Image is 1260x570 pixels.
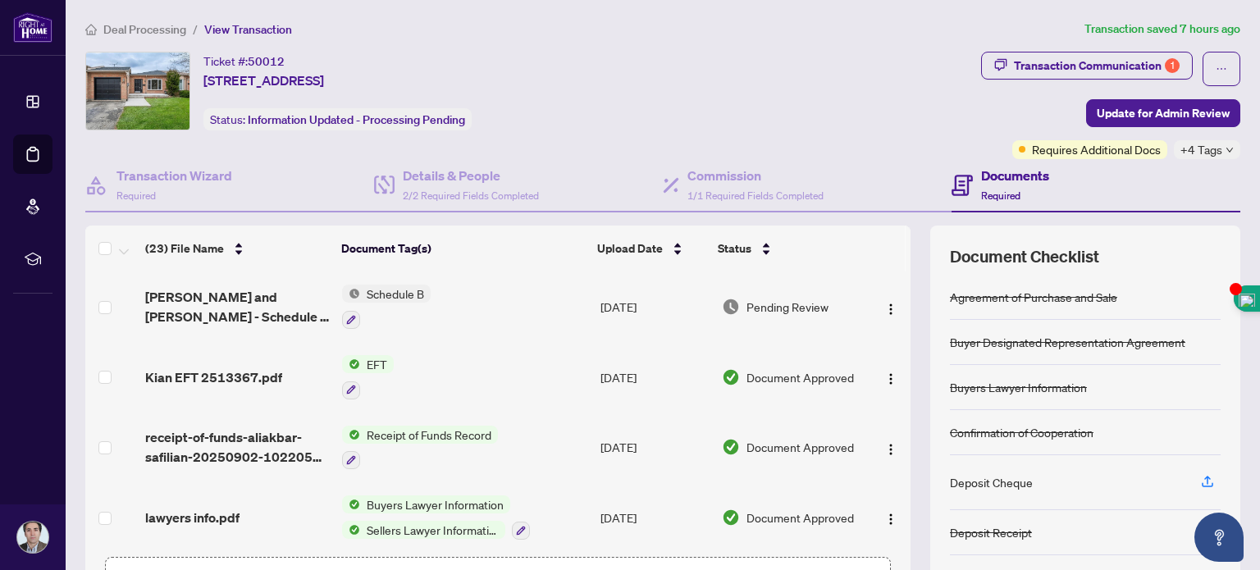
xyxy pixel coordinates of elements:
[360,285,431,303] span: Schedule B
[342,426,360,444] img: Status Icon
[86,52,189,130] img: IMG-40749689_1.jpg
[594,342,715,413] td: [DATE]
[145,367,282,387] span: Kian EFT 2513367.pdf
[884,372,897,385] img: Logo
[746,298,829,316] span: Pending Review
[403,166,539,185] h4: Details & People
[1084,20,1240,39] article: Transaction saved 7 hours ago
[597,239,663,258] span: Upload Date
[342,521,360,539] img: Status Icon
[722,508,740,527] img: Document Status
[335,226,590,271] th: Document Tag(s)
[878,364,904,390] button: Logo
[360,521,505,539] span: Sellers Lawyer Information
[360,355,394,373] span: EFT
[687,166,824,185] h4: Commission
[594,482,715,553] td: [DATE]
[746,438,854,456] span: Document Approved
[248,112,465,127] span: Information Updated - Processing Pending
[884,303,897,316] img: Logo
[878,294,904,320] button: Logo
[17,522,48,553] img: Profile Icon
[203,52,285,71] div: Ticket #:
[950,423,1093,441] div: Confirmation of Cooperation
[1216,63,1227,75] span: ellipsis
[342,495,360,513] img: Status Icon
[878,434,904,460] button: Logo
[981,189,1020,202] span: Required
[950,473,1033,491] div: Deposit Cheque
[591,226,711,271] th: Upload Date
[722,298,740,316] img: Document Status
[342,426,498,470] button: Status IconReceipt of Funds Record
[981,166,1049,185] h4: Documents
[711,226,863,271] th: Status
[1032,140,1161,158] span: Requires Additional Docs
[116,166,232,185] h4: Transaction Wizard
[1014,52,1180,79] div: Transaction Communication
[1165,58,1180,73] div: 1
[342,355,360,373] img: Status Icon
[1180,140,1222,159] span: +4 Tags
[342,495,530,540] button: Status IconBuyers Lawyer InformationStatus IconSellers Lawyer Information
[594,413,715,483] td: [DATE]
[1086,99,1240,127] button: Update for Admin Review
[884,513,897,526] img: Logo
[722,438,740,456] img: Document Status
[103,22,186,37] span: Deal Processing
[139,226,335,271] th: (23) File Name
[1226,146,1234,154] span: down
[746,508,854,527] span: Document Approved
[950,523,1032,541] div: Deposit Receipt
[145,427,329,467] span: receipt-of-funds-aliakbar-safilian-20250902-102205 1.pdf
[85,24,97,35] span: home
[360,495,510,513] span: Buyers Lawyer Information
[746,368,854,386] span: Document Approved
[594,271,715,342] td: [DATE]
[981,52,1193,80] button: Transaction Communication1
[145,239,224,258] span: (23) File Name
[342,355,394,399] button: Status IconEFT
[203,71,324,90] span: [STREET_ADDRESS]
[145,508,240,527] span: lawyers info.pdf
[718,239,751,258] span: Status
[248,54,285,69] span: 50012
[360,426,498,444] span: Receipt of Funds Record
[403,189,539,202] span: 2/2 Required Fields Completed
[687,189,824,202] span: 1/1 Required Fields Completed
[193,20,198,39] li: /
[116,189,156,202] span: Required
[878,504,904,531] button: Logo
[950,245,1099,268] span: Document Checklist
[204,22,292,37] span: View Transaction
[145,287,329,326] span: [PERSON_NAME] and [PERSON_NAME] - Schedule B signed.pdf
[342,285,360,303] img: Status Icon
[1194,513,1244,562] button: Open asap
[722,368,740,386] img: Document Status
[342,285,431,329] button: Status IconSchedule B
[1097,100,1230,126] span: Update for Admin Review
[203,108,472,130] div: Status:
[950,378,1087,396] div: Buyers Lawyer Information
[950,333,1185,351] div: Buyer Designated Representation Agreement
[884,443,897,456] img: Logo
[950,288,1117,306] div: Agreement of Purchase and Sale
[13,12,52,43] img: logo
